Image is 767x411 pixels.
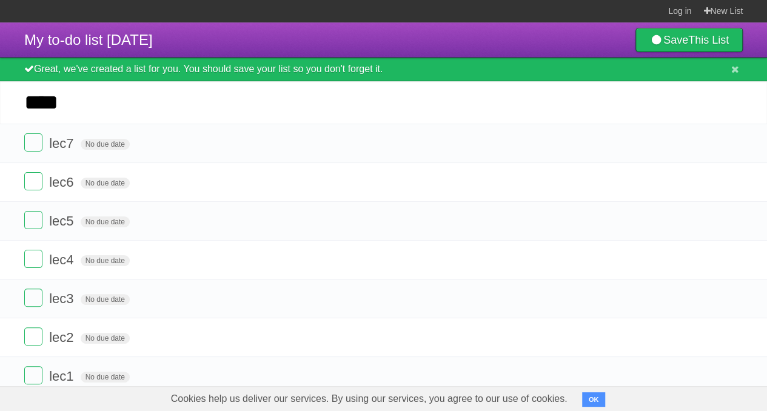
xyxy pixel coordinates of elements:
[24,366,42,384] label: Done
[81,333,130,344] span: No due date
[24,211,42,229] label: Done
[688,34,729,46] b: This List
[49,330,76,345] span: lec2
[49,291,76,306] span: lec3
[49,213,76,229] span: lec5
[49,369,76,384] span: lec1
[582,392,606,407] button: OK
[81,216,130,227] span: No due date
[49,175,76,190] span: lec6
[24,133,42,152] label: Done
[81,255,130,266] span: No due date
[81,294,130,305] span: No due date
[635,28,743,52] a: SaveThis List
[81,178,130,189] span: No due date
[49,136,76,151] span: lec7
[24,327,42,346] label: Done
[159,387,580,411] span: Cookies help us deliver our services. By using our services, you agree to our use of cookies.
[81,372,130,383] span: No due date
[24,172,42,190] label: Done
[24,32,153,48] span: My to-do list [DATE]
[24,289,42,307] label: Done
[49,252,76,267] span: lec4
[81,139,130,150] span: No due date
[24,250,42,268] label: Done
